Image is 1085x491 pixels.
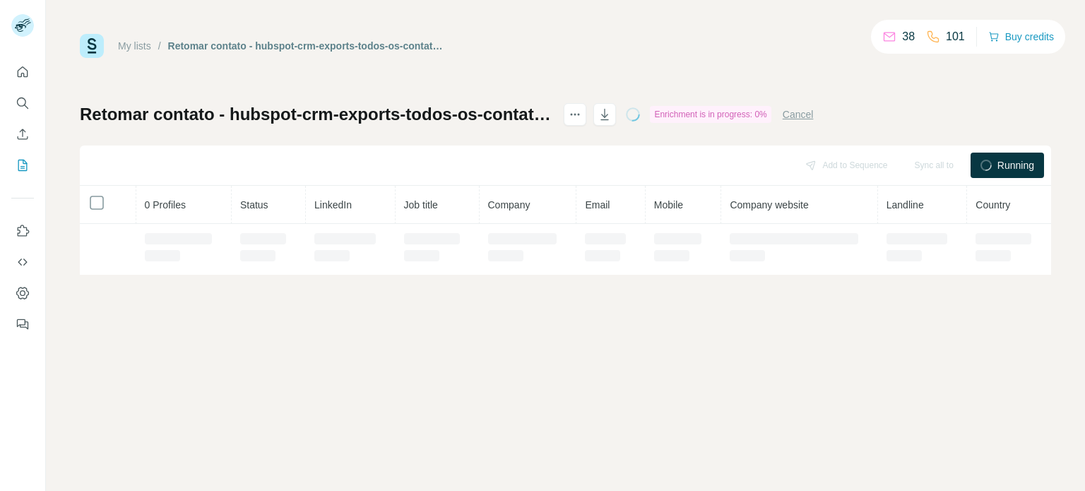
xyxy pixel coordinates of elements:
span: LinkedIn [314,199,352,211]
button: Feedback [11,312,34,337]
div: Retomar contato - hubspot-crm-exports-todos-os-contatos-2025-10-06-1 [168,39,449,53]
img: Surfe Logo [80,34,104,58]
div: Enrichment is in progress: 0% [650,106,771,123]
span: Running [997,158,1034,172]
button: Quick start [11,59,34,85]
h1: Retomar contato - hubspot-crm-exports-todos-os-contatos-2025-10-06-1 [80,103,551,126]
span: Landline [887,199,924,211]
span: Status [240,199,268,211]
button: Use Surfe API [11,249,34,275]
span: Company website [730,199,808,211]
button: actions [564,103,586,126]
p: 38 [902,28,915,45]
li: / [158,39,161,53]
button: My lists [11,153,34,178]
span: Email [585,199,610,211]
button: Search [11,90,34,116]
a: My lists [118,40,151,52]
button: Enrich CSV [11,122,34,147]
button: Cancel [783,107,814,122]
span: 0 Profiles [145,199,186,211]
span: Country [976,199,1010,211]
button: Dashboard [11,280,34,306]
span: Company [488,199,530,211]
p: 101 [946,28,965,45]
span: Job title [404,199,438,211]
span: Mobile [654,199,683,211]
button: Use Surfe on LinkedIn [11,218,34,244]
button: Buy credits [988,27,1054,47]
